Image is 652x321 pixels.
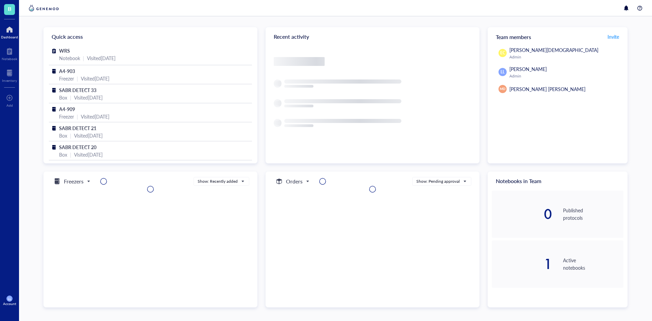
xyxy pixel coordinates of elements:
[563,207,623,221] div: Published protocols
[87,54,115,62] div: Visited [DATE]
[74,151,103,158] div: Visited [DATE]
[27,4,60,12] img: genemod-logo
[59,132,67,139] div: Box
[83,54,84,62] div: |
[492,207,552,221] div: 0
[607,31,619,42] button: Invite
[64,177,84,185] h5: Freezers
[59,75,74,82] div: Freezer
[509,73,621,79] div: Admin
[488,172,628,191] div: Notebooks in Team
[70,132,71,139] div: |
[198,178,238,184] div: Show: Recently added
[70,151,71,158] div: |
[59,106,75,112] span: A4-909
[2,78,17,83] div: Inventory
[416,178,460,184] div: Show: Pending approval
[500,87,505,91] span: MD
[77,113,78,120] div: |
[59,151,67,158] div: Box
[59,68,75,74] span: A4-903
[59,144,96,150] span: SABR DETECT 20
[501,69,505,75] span: LL
[509,66,547,72] span: [PERSON_NAME]
[59,54,80,62] div: Notebook
[488,27,628,46] div: Team members
[509,54,621,60] div: Admin
[59,113,74,120] div: Freezer
[608,33,619,40] span: Invite
[509,47,598,53] span: [PERSON_NAME][DEMOGRAPHIC_DATA]
[286,177,303,185] h5: Orders
[8,297,11,301] span: LL
[59,47,70,54] span: WRS
[77,75,78,82] div: |
[8,4,12,13] span: B
[563,256,623,271] div: Active notebooks
[81,113,109,120] div: Visited [DATE]
[59,125,96,131] span: SABR DETECT 21
[3,302,16,306] div: Account
[81,75,109,82] div: Visited [DATE]
[2,68,17,83] a: Inventory
[509,86,585,92] span: [PERSON_NAME] [PERSON_NAME]
[59,87,96,93] span: SABR DETECT 33
[70,94,71,101] div: |
[266,27,479,46] div: Recent activity
[500,50,505,56] span: EC
[43,27,257,46] div: Quick access
[59,94,67,101] div: Box
[2,46,17,61] a: Notebook
[2,57,17,61] div: Notebook
[492,257,552,271] div: 1
[74,132,103,139] div: Visited [DATE]
[1,35,18,39] div: Dashboard
[1,24,18,39] a: Dashboard
[74,94,103,101] div: Visited [DATE]
[6,103,13,107] div: Add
